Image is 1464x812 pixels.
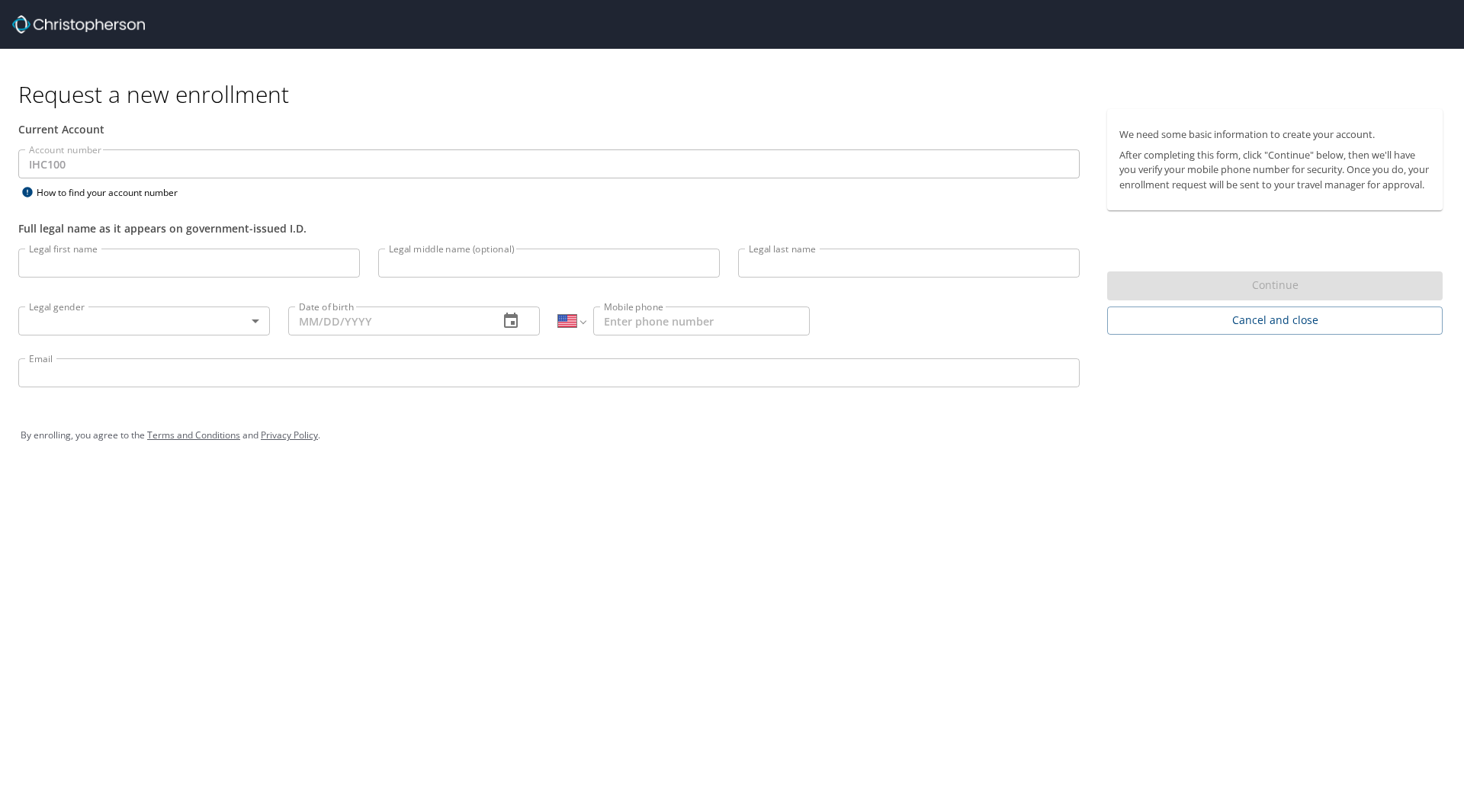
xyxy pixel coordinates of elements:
[18,121,1080,137] div: Current Account
[18,183,209,202] div: How to find your account number
[18,220,1080,236] div: Full legal name as it appears on government-issued I.D.
[147,428,240,441] a: Terms and Conditions
[1119,311,1430,330] span: Cancel and close
[261,428,318,441] a: Privacy Policy
[1119,148,1430,192] p: After completing this form, click "Continue" below, then we'll have you verify your mobile phone ...
[288,307,486,335] input: MM/DD/YYYY
[1119,127,1430,142] p: We need some basic information to create your account.
[18,79,1455,109] h1: Request a new enrollment
[1107,307,1443,335] button: Cancel and close
[12,15,145,34] img: cbt logo
[18,307,270,335] div: ​
[21,416,1443,454] div: By enrolling, you agree to the and .
[593,307,810,335] input: Enter phone number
